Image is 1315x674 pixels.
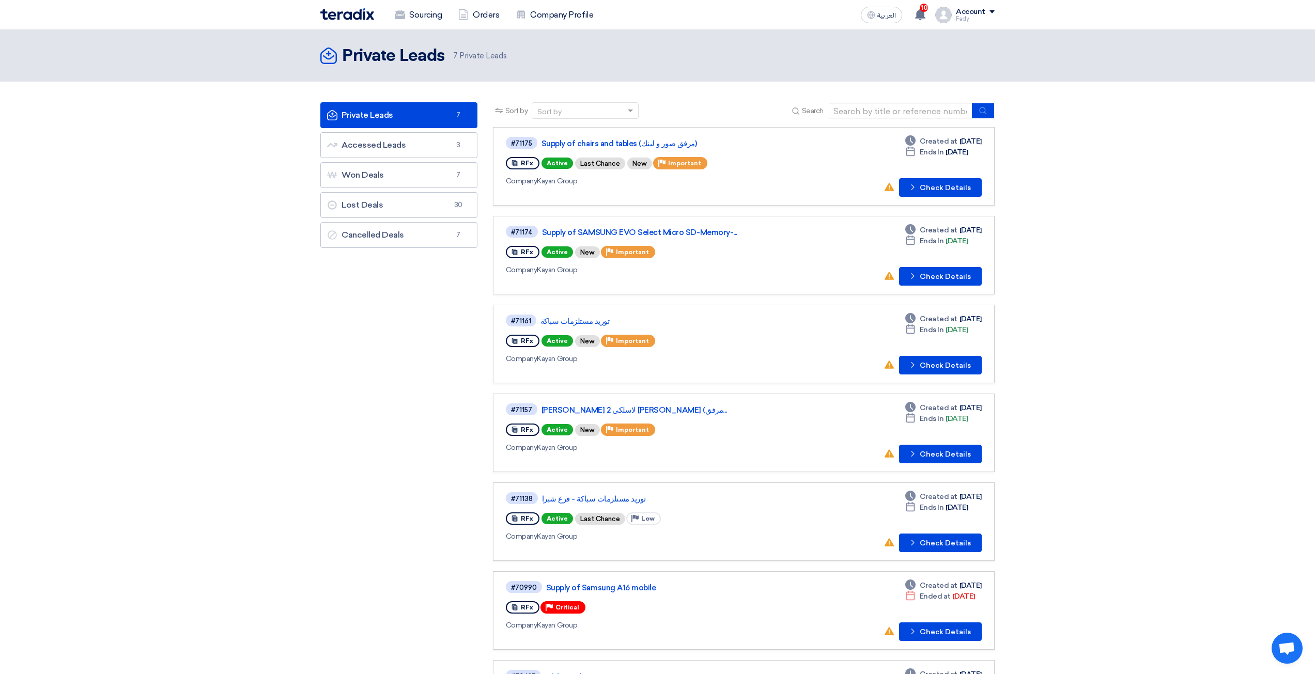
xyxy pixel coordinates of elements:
[905,314,982,324] div: [DATE]
[506,620,807,631] div: Kayan Group
[542,158,573,169] span: Active
[511,495,533,502] div: #71138
[542,494,800,504] a: توريد مستلزمات سباكة - فرع شبرا
[542,139,800,148] a: Supply of chairs and tables (مرفق صور و لينك)
[521,604,533,611] span: RFx
[905,580,982,591] div: [DATE]
[905,591,975,602] div: [DATE]
[506,621,537,630] span: Company
[452,110,465,120] span: 7
[542,228,800,237] a: Supply of SAMSUNG EVO Select Micro SD-Memory-...
[575,424,600,436] div: New
[542,246,573,258] span: Active
[861,7,902,23] button: العربية
[506,353,801,364] div: Kayan Group
[905,491,982,502] div: [DATE]
[452,230,465,240] span: 7
[920,314,957,324] span: Created at
[511,140,532,147] div: #71175
[453,51,458,60] span: 7
[452,140,465,150] span: 3
[899,178,982,197] button: Check Details
[505,105,528,116] span: Sort by
[641,515,655,522] span: Low
[899,445,982,463] button: Check Details
[899,534,982,552] button: Check Details
[616,337,649,344] span: Important
[506,531,802,542] div: Kayan Group
[920,147,944,158] span: Ends In
[320,162,477,188] a: Won Deals7
[453,50,506,62] span: Private Leads
[616,248,649,256] span: Important
[828,103,972,119] input: Search by title or reference number
[920,4,928,12] span: 10
[540,317,799,326] a: توريد مستلزمات سباكة
[956,16,995,22] div: Fady
[616,426,649,433] span: Important
[452,170,465,180] span: 7
[320,132,477,158] a: Accessed Leads3
[511,318,531,324] div: #71161
[521,248,533,256] span: RFx
[575,246,600,258] div: New
[899,622,982,641] button: Check Details
[905,413,968,424] div: [DATE]
[542,405,800,415] a: [PERSON_NAME] لاسلكى 2 [PERSON_NAME] (مرفق...
[521,515,533,522] span: RFx
[452,200,465,210] span: 30
[935,7,952,23] img: profile_test.png
[905,402,982,413] div: [DATE]
[920,225,957,236] span: Created at
[920,502,944,513] span: Ends In
[320,8,374,20] img: Teradix logo
[627,158,652,169] div: New
[802,105,824,116] span: Search
[546,583,805,592] a: Supply of Samsung A16 mobile
[905,324,968,335] div: [DATE]
[956,8,985,17] div: Account
[506,532,537,541] span: Company
[521,160,533,167] span: RFx
[555,604,579,611] span: Critical
[386,4,450,26] a: Sourcing
[905,147,968,158] div: [DATE]
[905,136,982,147] div: [DATE]
[905,236,968,246] div: [DATE]
[450,4,507,26] a: Orders
[320,192,477,218] a: Lost Deals30
[542,424,573,435] span: Active
[506,177,537,185] span: Company
[905,225,982,236] div: [DATE]
[668,160,701,167] span: Important
[511,584,537,591] div: #70990
[542,513,573,524] span: Active
[877,12,896,19] span: العربية
[920,491,957,502] span: Created at
[506,176,802,186] div: Kayan Group
[920,402,957,413] span: Created at
[899,267,982,286] button: Check Details
[506,265,537,274] span: Company
[506,354,537,363] span: Company
[920,324,944,335] span: Ends In
[320,222,477,248] a: Cancelled Deals7
[899,356,982,374] button: Check Details
[920,236,944,246] span: Ends In
[506,443,537,452] span: Company
[920,591,951,602] span: Ended at
[506,264,802,275] div: Kayan Group
[575,513,625,525] div: Last Chance
[537,106,562,117] div: Sort by
[521,337,533,344] span: RFx
[507,4,601,26] a: Company Profile
[506,442,802,453] div: Kayan Group
[905,502,968,513] div: [DATE]
[521,426,533,433] span: RFx
[575,158,625,169] div: Last Chance
[920,580,957,591] span: Created at
[1272,633,1303,664] a: Open chat
[320,102,477,128] a: Private Leads7
[342,46,445,67] h2: Private Leads
[511,406,532,413] div: #71157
